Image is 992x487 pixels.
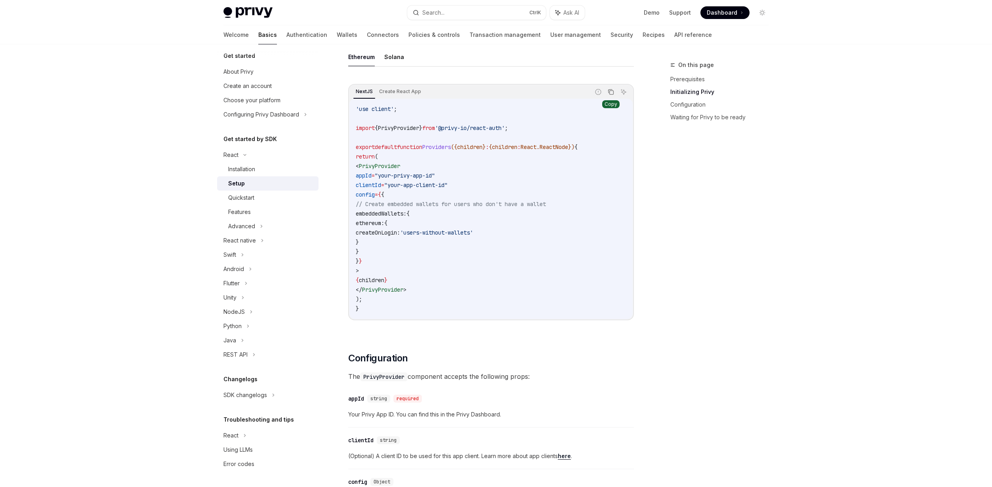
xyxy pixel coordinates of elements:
[223,95,280,105] div: Choose your platform
[536,143,540,151] span: .
[384,220,387,227] span: {
[574,143,578,151] span: {
[223,374,258,384] h5: Changelogs
[228,207,251,217] div: Features
[356,220,384,227] span: ethereum:
[223,150,238,160] div: React
[223,81,272,91] div: Create an account
[486,143,489,151] span: :
[228,222,255,231] div: Advanced
[602,100,620,108] div: Copy
[403,286,406,293] span: >
[223,390,267,400] div: SDK changelogs
[372,172,375,179] span: =
[228,193,254,202] div: Quickstart
[381,191,384,198] span: {
[529,10,541,16] span: Ctrl K
[451,143,457,151] span: ({
[223,250,236,260] div: Swift
[375,153,378,160] span: (
[217,443,319,457] a: Using LLMs
[356,105,394,113] span: 'use client'
[348,478,367,486] div: config
[223,459,254,469] div: Error codes
[356,239,359,246] span: }
[435,124,505,132] span: '@privy-io/react-auth'
[422,124,435,132] span: from
[356,181,381,189] span: clientId
[407,6,546,20] button: Search...CtrlK
[356,296,362,303] span: );
[669,9,691,17] a: Support
[217,162,319,176] a: Installation
[223,25,249,44] a: Welcome
[353,87,375,96] div: NextJS
[223,264,244,274] div: Android
[606,87,616,97] button: Copy the contents from the code block
[670,86,775,98] a: Initializing Privy
[217,205,319,219] a: Features
[223,134,277,144] h5: Get started by SDK
[381,181,384,189] span: =
[348,352,408,365] span: Configuration
[670,73,775,86] a: Prerequisites
[356,248,359,255] span: }
[223,279,240,288] div: Flutter
[348,371,634,382] span: The component accepts the following props:
[384,181,448,189] span: "your-app-client-id"
[223,307,245,317] div: NodeJS
[483,143,486,151] span: }
[521,143,536,151] span: React
[457,143,483,151] span: children
[678,60,714,70] span: On this page
[393,395,422,403] div: required
[374,479,390,485] span: Object
[360,372,408,381] code: PrivyProvider
[258,25,277,44] a: Basics
[408,25,460,44] a: Policies & controls
[550,6,585,20] button: Ask AI
[348,410,634,419] span: Your Privy App ID. You can find this in the Privy Dashboard.
[756,6,769,19] button: Toggle dark mode
[356,172,372,179] span: appId
[223,236,256,245] div: React native
[223,110,299,119] div: Configuring Privy Dashboard
[378,191,381,198] span: {
[217,65,319,79] a: About Privy
[384,277,387,284] span: }
[540,143,568,151] span: ReactNode
[223,445,253,455] div: Using LLMs
[356,143,375,151] span: export
[217,79,319,93] a: Create an account
[286,25,327,44] a: Authentication
[394,105,397,113] span: ;
[492,143,517,151] span: children
[643,25,665,44] a: Recipes
[356,191,375,198] span: config
[618,87,629,97] button: Ask AI
[223,7,273,18] img: light logo
[422,143,451,151] span: Providers
[674,25,712,44] a: API reference
[356,267,359,274] span: >
[228,164,255,174] div: Installation
[644,9,660,17] a: Demo
[670,111,775,124] a: Waiting for Privy to be ready
[337,25,357,44] a: Wallets
[228,179,245,188] div: Setup
[550,25,601,44] a: User management
[217,191,319,205] a: Quickstart
[359,162,400,170] span: PrivyProvider
[356,124,375,132] span: import
[375,191,378,198] span: =
[375,172,435,179] span: "your-privy-app-id"
[356,229,400,236] span: createOnLogin:
[700,6,750,19] a: Dashboard
[610,25,633,44] a: Security
[356,305,359,312] span: }
[489,143,492,151] span: {
[223,431,238,440] div: React
[469,25,541,44] a: Transaction management
[217,176,319,191] a: Setup
[356,153,375,160] span: return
